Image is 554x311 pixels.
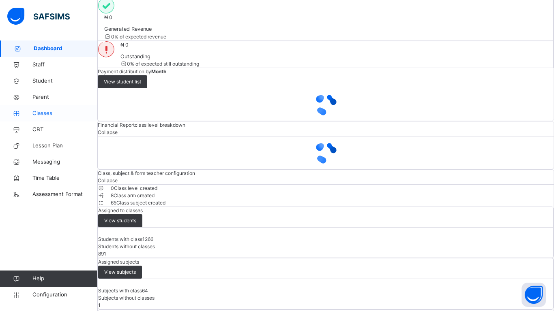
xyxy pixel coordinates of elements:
[32,61,97,69] span: Staff
[32,174,97,182] span: Time Table
[135,122,185,128] span: class level breakdown
[151,68,166,75] b: Month
[32,275,97,283] span: Help
[104,14,112,20] span: ₦ 0
[98,170,195,176] span: Class, subject & form teacher configuration
[32,93,97,101] span: Parent
[98,288,142,294] span: Subjects with class
[98,251,106,257] span: 891
[522,283,546,307] button: Open asap
[32,126,97,134] span: CBT
[104,34,166,40] span: 0 % of expected revenue
[114,185,157,191] span: Class level created
[32,109,97,117] span: Classes
[114,192,155,198] span: Class arm created
[98,68,166,75] span: Payment distribution by
[32,77,97,85] span: Student
[7,8,70,25] img: safsims
[34,45,97,53] span: Dashboard
[116,200,165,206] span: Class subject created
[142,288,148,294] span: 64
[98,236,142,242] span: Students with class
[120,53,200,60] span: Outstanding
[32,142,97,150] span: Lesson Plan
[104,25,553,33] span: Generated Revenue
[98,207,143,213] span: Assigned to classes
[120,42,129,48] span: ₦ 0
[104,217,136,224] span: View students
[98,122,185,128] span: Financial Report
[32,291,97,299] span: Configuration
[98,129,118,135] span: Collapse
[98,302,101,308] span: 1
[111,185,114,191] span: 0
[104,78,141,85] span: View student list
[98,41,114,58] img: outstanding-1.146d663e52f09953f639664a84e30106.svg
[32,190,97,198] span: Assessment Format
[111,192,114,198] span: 8
[142,236,153,242] span: 1266
[98,259,139,265] span: Assigned subjects
[32,158,97,166] span: Messaging
[98,243,553,250] span: Students without classes
[98,177,118,183] span: Collapse
[104,268,136,276] span: View subjects
[98,294,553,302] span: Subjects without classes
[111,200,116,206] span: 65
[120,61,200,67] span: 0 % of expected still outstanding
